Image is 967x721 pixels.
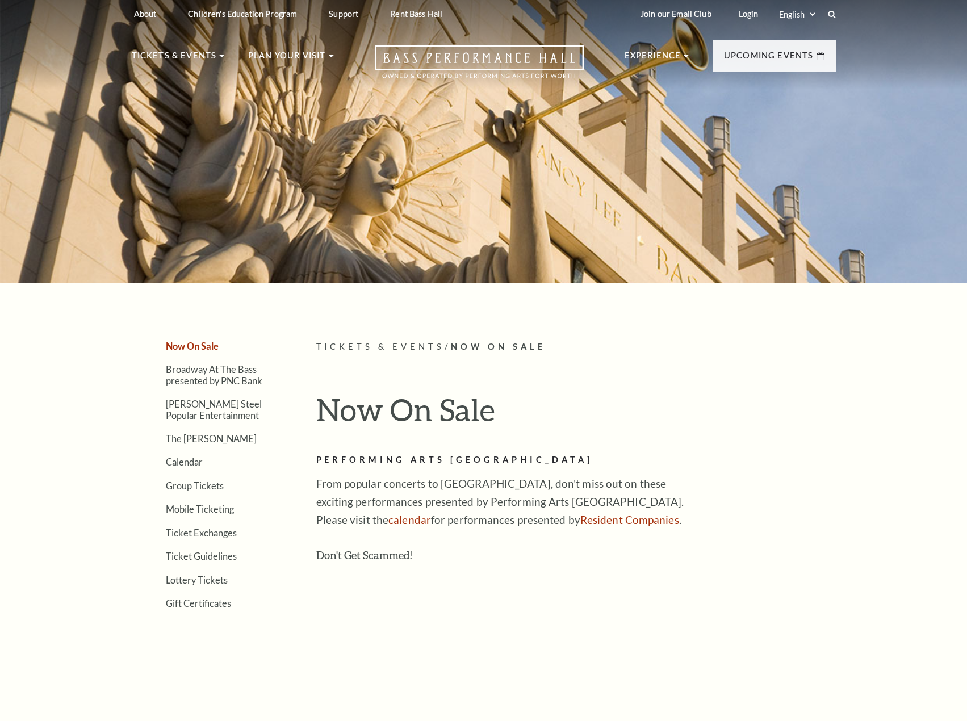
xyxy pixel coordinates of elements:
h2: Performing Arts [GEOGRAPHIC_DATA] [316,453,685,467]
a: Gift Certificates [166,598,231,609]
p: From popular concerts to [GEOGRAPHIC_DATA], don't miss out on these exciting performances present... [316,475,685,529]
a: Lottery Tickets [166,575,228,585]
a: Group Tickets [166,480,224,491]
a: Calendar [166,456,203,467]
p: Support [329,9,358,19]
a: Ticket Exchanges [166,527,237,538]
select: Select: [777,9,817,20]
p: Tickets & Events [132,49,217,69]
p: / [316,340,836,354]
a: [PERSON_NAME] Steel Popular Entertainment [166,399,262,420]
p: Experience [625,49,681,69]
span: Now On Sale [451,342,546,351]
p: About [134,9,157,19]
p: Upcoming Events [724,49,814,69]
h1: Now On Sale [316,391,836,438]
p: Plan Your Visit [248,49,326,69]
a: Broadway At The Bass presented by PNC Bank [166,364,262,385]
a: Ticket Guidelines [166,551,237,561]
a: Resident Companies [580,513,679,526]
span: Tickets & Events [316,342,445,351]
h3: Don't Get Scammed! [316,546,685,564]
a: Mobile Ticketing [166,504,234,514]
p: Children's Education Program [188,9,297,19]
a: Now On Sale [166,341,219,351]
a: calendar [388,513,431,526]
p: Rent Bass Hall [390,9,442,19]
a: The [PERSON_NAME] [166,433,257,444]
